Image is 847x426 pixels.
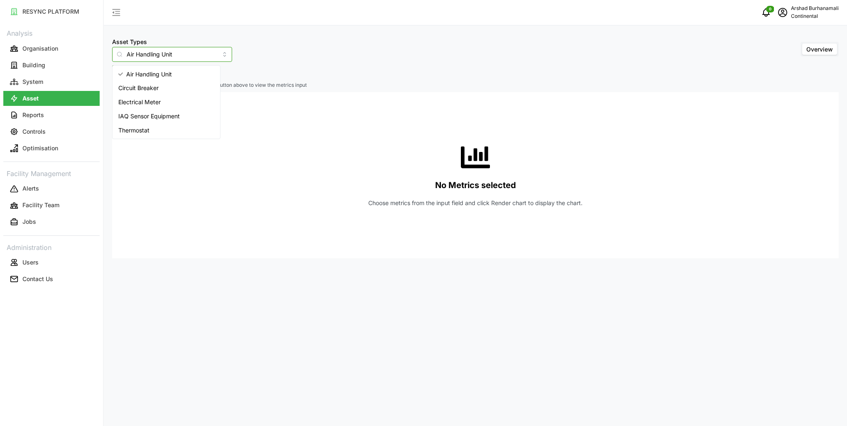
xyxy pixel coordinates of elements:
[22,127,46,136] p: Controls
[22,258,39,267] p: Users
[118,112,180,121] span: IAQ Sensor Equipment
[774,4,791,21] button: schedule
[3,241,100,253] p: Administration
[3,108,100,122] button: Reports
[791,12,839,20] p: Continental
[3,74,100,89] button: System
[22,218,36,226] p: Jobs
[3,4,100,19] button: RESYNC PLATFORM
[3,140,100,157] a: Optimisation
[3,57,100,73] a: Building
[3,91,100,106] button: Asset
[3,271,100,287] a: Contact Us
[3,3,100,20] a: RESYNC PLATFORM
[22,61,45,69] p: Building
[791,5,839,12] p: Arshad Burhanamali
[3,167,100,179] p: Facility Management
[112,37,147,47] label: Asset Types
[3,197,100,214] a: Facility Team
[769,6,771,12] span: 0
[368,199,583,207] p: Choose metrics from the input field and click Render chart to display the chart.
[22,94,39,103] p: Asset
[118,98,161,107] span: Electrical Meter
[3,73,100,90] a: System
[22,201,59,209] p: Facility Team
[112,82,839,89] p: Select items in the 'Select Locations/Assets' button above to view the metrics input
[3,107,100,123] a: Reports
[3,254,100,271] a: Users
[22,7,79,16] p: RESYNC PLATFORM
[3,214,100,230] a: Jobs
[3,181,100,197] a: Alerts
[22,111,44,119] p: Reports
[22,44,58,53] p: Organisation
[3,90,100,107] a: Asset
[3,41,100,56] button: Organisation
[3,58,100,73] button: Building
[118,126,149,135] span: Thermostat
[22,184,39,193] p: Alerts
[3,272,100,286] button: Contact Us
[3,27,100,39] p: Analysis
[22,144,58,152] p: Optimisation
[3,40,100,57] a: Organisation
[118,83,159,93] span: Circuit Breaker
[3,123,100,140] a: Controls
[3,215,100,230] button: Jobs
[435,179,516,192] p: No Metrics selected
[3,255,100,270] button: Users
[22,78,43,86] p: System
[758,4,774,21] button: notifications
[22,275,53,283] p: Contact Us
[3,181,100,196] button: Alerts
[806,46,833,53] span: Overview
[3,124,100,139] button: Controls
[126,70,172,79] span: Air Handling Unit
[3,141,100,156] button: Optimisation
[3,198,100,213] button: Facility Team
